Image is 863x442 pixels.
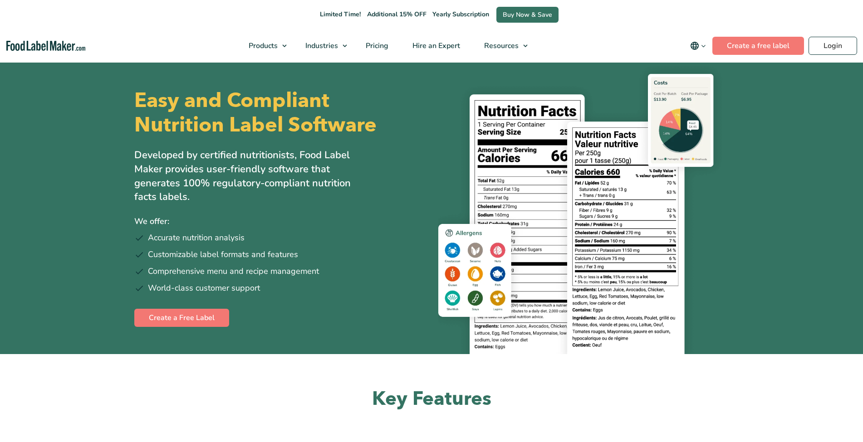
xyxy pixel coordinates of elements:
a: Login [809,37,857,55]
span: Products [246,41,279,51]
a: Products [237,29,291,63]
h2: Key Features [134,387,729,412]
p: We offer: [134,215,425,228]
span: Yearly Subscription [432,10,489,19]
span: Resources [481,41,520,51]
h1: Easy and Compliant Nutrition Label Software [134,88,424,137]
p: Developed by certified nutritionists, Food Label Maker provides user-friendly software that gener... [134,148,370,204]
a: Create a Free Label [134,309,229,327]
span: Pricing [363,41,389,51]
a: Hire an Expert [401,29,470,63]
span: Accurate nutrition analysis [148,232,245,244]
a: Create a free label [712,37,804,55]
span: Comprehensive menu and recipe management [148,265,319,277]
a: Industries [294,29,352,63]
span: Customizable label formats and features [148,248,298,261]
span: Industries [303,41,339,51]
span: Limited Time! [320,10,361,19]
span: Hire an Expert [410,41,461,51]
span: Additional 15% OFF [365,8,429,21]
span: World-class customer support [148,282,260,294]
a: Buy Now & Save [496,7,559,23]
a: Pricing [354,29,398,63]
a: Resources [472,29,532,63]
